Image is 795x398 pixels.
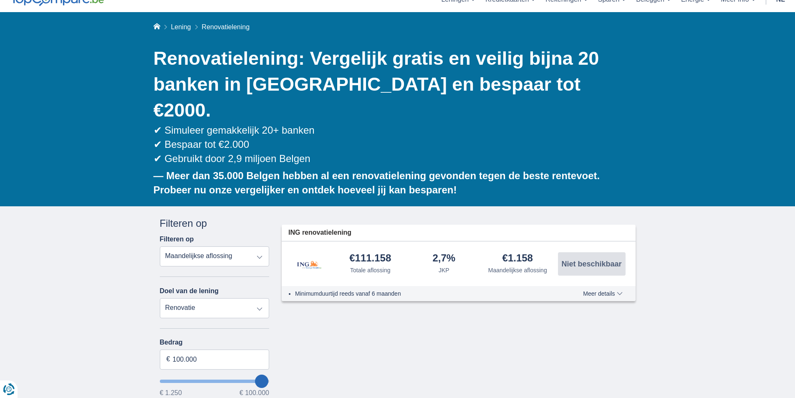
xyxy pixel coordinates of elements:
[160,380,270,383] input: wantToBorrow
[160,236,194,243] label: Filteren op
[154,170,600,195] b: — Meer dan 35.000 Belgen hebben al een renovatielening gevonden tegen de beste rentevoet. Probeer...
[577,290,628,297] button: Meer details
[202,23,250,30] span: Renovatielening
[350,266,391,274] div: Totale aflossing
[160,216,270,231] div: Filteren op
[561,260,621,268] span: Niet beschikbaar
[583,291,622,297] span: Meer details
[288,250,330,278] img: product.pl.alt ING
[240,390,269,396] span: € 100.000
[160,339,270,346] label: Bedrag
[558,252,626,276] button: Niet beschikbaar
[432,253,455,264] div: 2,7%
[439,266,449,274] div: JKP
[160,390,182,396] span: € 1.250
[349,253,391,264] div: €111.158
[171,23,191,30] a: Lening
[288,228,351,238] span: ING renovatielening
[167,355,170,364] span: €
[295,289,553,298] li: Minimumduurtijd reeds vanaf 6 maanden
[154,23,160,30] a: Home
[488,266,547,274] div: Maandelijkse aflossing
[160,287,219,295] label: Doel van de lening
[502,253,533,264] div: €1.158
[154,123,636,166] div: ✔ Simuleer gemakkelijk 20+ banken ✔ Bespaar tot €2.000 ✔ Gebruikt door 2,9 miljoen Belgen
[154,46,636,123] h1: Renovatielening: Vergelijk gratis en veilig bijna 20 banken in [GEOGRAPHIC_DATA] en bespaar tot €...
